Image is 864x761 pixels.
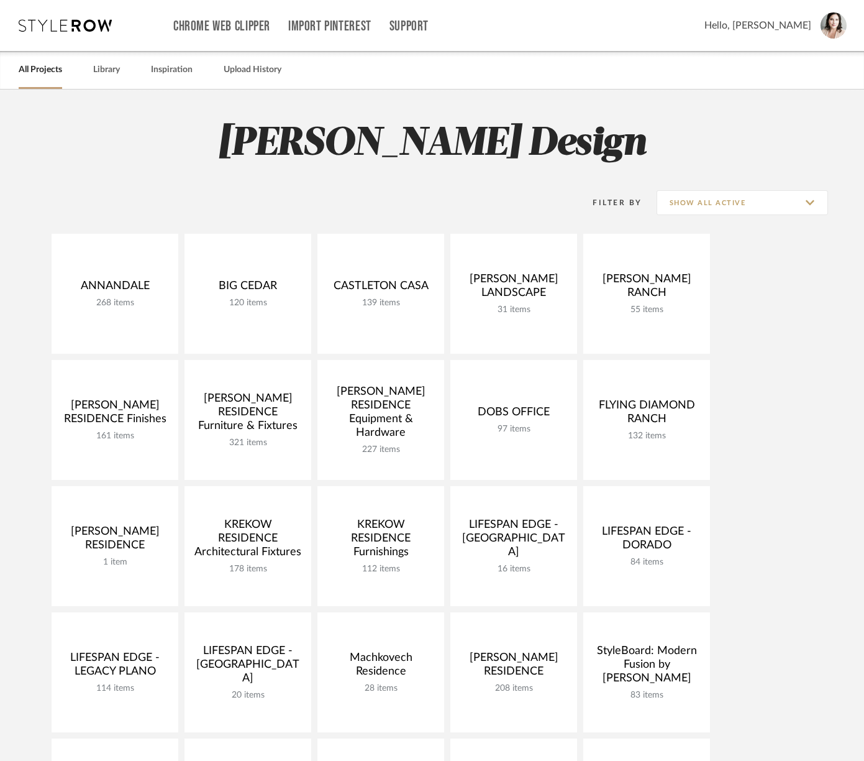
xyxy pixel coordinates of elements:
div: 114 items [61,683,168,694]
div: StyleBoard: Modern Fusion by [PERSON_NAME] [593,644,700,690]
div: 161 items [61,431,168,441]
div: CASTLETON CASA [327,279,434,298]
div: 139 items [327,298,434,308]
span: Hello, [PERSON_NAME] [704,18,811,33]
div: 55 items [593,305,700,315]
div: [PERSON_NAME] RANCH [593,272,700,305]
div: BIG CEDAR [194,279,301,298]
div: LIFESPAN EDGE - DORADO [593,525,700,557]
div: 97 items [460,424,567,435]
a: Inspiration [151,62,193,78]
div: [PERSON_NAME] RESIDENCE [460,651,567,683]
div: 178 items [194,564,301,574]
div: ANNANDALE [61,279,168,298]
a: Upload History [224,62,281,78]
div: 268 items [61,298,168,308]
div: 208 items [460,683,567,694]
div: KREKOW RESIDENCE Furnishings [327,518,434,564]
div: [PERSON_NAME] RESIDENCE Finishes [61,399,168,431]
div: 16 items [460,564,567,574]
div: 1 item [61,557,168,568]
img: avatar [821,12,847,39]
div: [PERSON_NAME] RESIDENCE Furniture & Fixtures [194,392,301,438]
div: FLYING DIAMOND RANCH [593,399,700,431]
div: 20 items [194,690,301,701]
div: LIFESPAN EDGE - [GEOGRAPHIC_DATA] [460,518,567,564]
div: 132 items [593,431,700,441]
div: 321 items [194,438,301,448]
div: LIFESPAN EDGE - LEGACY PLANO [61,651,168,683]
div: KREKOW RESIDENCE Architectural Fixtures [194,518,301,564]
div: 83 items [593,690,700,701]
div: [PERSON_NAME] RESIDENCE [61,525,168,557]
div: Filter By [577,196,642,209]
div: Machkovech Residence [327,651,434,683]
div: 120 items [194,298,301,308]
div: 227 items [327,445,434,455]
a: Import Pinterest [288,21,371,32]
div: 112 items [327,564,434,574]
a: All Projects [19,62,62,78]
div: DOBS OFFICE [460,405,567,424]
a: Library [93,62,120,78]
div: 84 items [593,557,700,568]
div: [PERSON_NAME] LANDSCAPE [460,272,567,305]
div: LIFESPAN EDGE - [GEOGRAPHIC_DATA] [194,644,301,690]
div: 28 items [327,683,434,694]
div: 31 items [460,305,567,315]
a: Chrome Web Clipper [173,21,270,32]
div: [PERSON_NAME] RESIDENCE Equipment & Hardware [327,385,434,445]
a: Support [389,21,429,32]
